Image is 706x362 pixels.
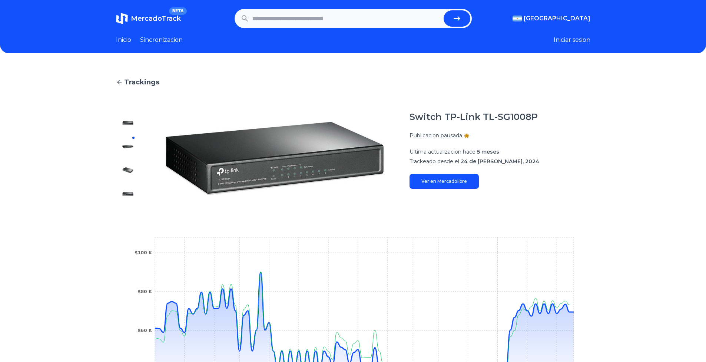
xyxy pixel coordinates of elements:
[410,158,459,165] span: Trackeado desde el
[122,117,134,129] img: Switch TP-Link TL-SG1008P
[554,36,590,44] button: Iniciar sesion
[124,77,159,87] span: Trackings
[135,250,152,255] tspan: $100 K
[116,36,131,44] a: Inicio
[116,13,181,24] a: MercadoTrackBETA
[137,328,152,333] tspan: $60 K
[513,14,590,23] button: [GEOGRAPHIC_DATA]
[410,148,475,155] span: Ultima actualizacion hace
[155,111,395,206] img: Switch TP-Link TL-SG1008P
[410,174,479,189] a: Ver en Mercadolibre
[131,14,181,23] span: MercadoTrack
[116,13,128,24] img: MercadoTrack
[122,164,134,176] img: Switch TP-Link TL-SG1008P
[140,36,183,44] a: Sincronizacion
[410,111,538,123] h1: Switch TP-Link TL-SG1008P
[122,141,134,152] img: Switch TP-Link TL-SG1008P
[116,77,590,87] a: Trackings
[169,7,186,15] span: BETA
[477,148,499,155] span: 5 meses
[122,188,134,200] img: Switch TP-Link TL-SG1008P
[461,158,539,165] span: 24 de [PERSON_NAME], 2024
[410,132,462,139] p: Publicacion pausada
[513,16,522,21] img: Argentina
[524,14,590,23] span: [GEOGRAPHIC_DATA]
[137,289,152,294] tspan: $80 K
